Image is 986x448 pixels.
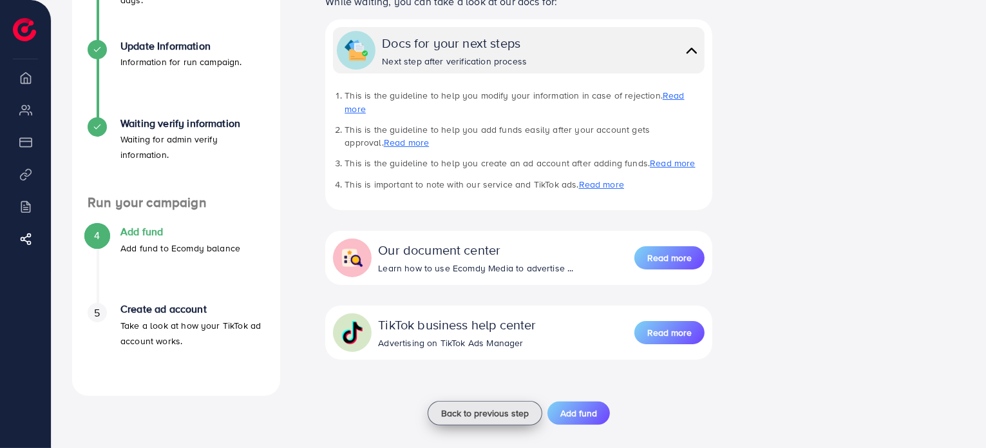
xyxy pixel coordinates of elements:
[547,402,610,425] button: Add fund
[382,55,527,68] div: Next step after verification process
[683,41,701,60] img: collapse
[341,246,364,269] img: collapse
[931,390,976,438] iframe: Chat
[560,407,597,420] span: Add fund
[382,34,527,52] div: Docs for your next steps
[634,320,705,346] a: Read more
[345,157,704,170] li: This is the guideline to help you create an ad account after adding funds.
[634,246,705,269] button: Read more
[341,321,364,344] img: collapse
[13,18,36,41] img: logo
[72,40,280,117] li: Update Information
[441,407,529,420] span: Back to previous step
[345,123,704,150] li: This is the guideline to help you add funds easily after your account gets approval.
[120,318,265,349] p: Take a look at how your TikTok ad account works.
[120,40,242,52] h4: Update Information
[378,315,536,334] div: TikTok business help center
[120,226,240,238] h4: Add fund
[634,321,705,344] button: Read more
[94,306,100,320] span: 5
[634,245,705,271] a: Read more
[345,39,368,62] img: collapse
[120,54,242,70] p: Information for run campaign.
[72,303,280,380] li: Create ad account
[378,262,573,275] div: Learn how to use Ecomdy Media to advertise ...
[94,228,100,243] span: 4
[345,178,704,191] li: This is important to note with our service and TikTok ads.
[650,157,695,170] a: Read more
[120,117,265,130] h4: Waiting verify information
[428,401,542,425] button: Back to previous step
[72,117,280,195] li: Waiting verify information
[120,131,265,162] p: Waiting for admin verify information.
[72,226,280,303] li: Add fund
[384,136,429,149] a: Read more
[72,195,280,211] h4: Run your campaign
[378,336,536,349] div: Advertising on TikTok Ads Manager
[647,326,692,339] span: Read more
[345,89,684,115] a: Read more
[579,178,624,191] a: Read more
[345,89,704,115] li: This is the guideline to help you modify your information in case of rejection.
[120,240,240,256] p: Add fund to Ecomdy balance
[378,240,573,259] div: Our document center
[120,303,265,315] h4: Create ad account
[647,251,692,264] span: Read more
